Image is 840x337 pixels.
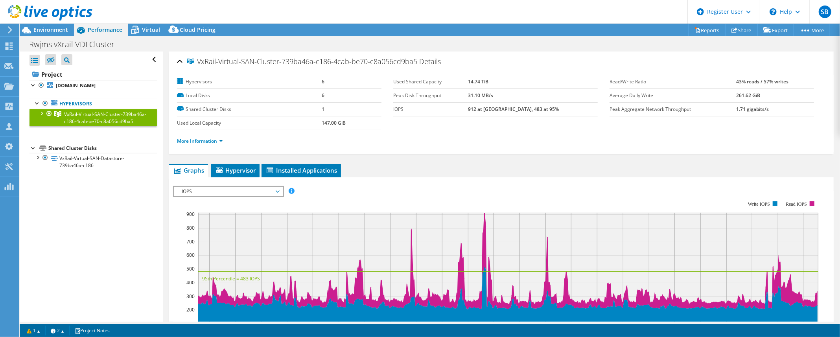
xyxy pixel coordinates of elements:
div: Shared Cluster Disks [48,144,157,153]
a: Hypervisors [29,99,157,109]
label: Peak Aggregate Network Throughput [610,105,736,113]
a: VxRail-Virtual-SAN-Cluster-739ba46a-c186-4cab-be70-c8a056cd9ba5 [29,109,157,126]
svg: \n [770,8,777,15]
b: 1.71 gigabits/s [736,106,769,112]
b: 6 [322,78,324,85]
span: Cloud Pricing [180,26,216,33]
b: 1 [322,106,324,112]
b: [DOMAIN_NAME] [56,82,96,89]
span: VxRail-Virtual-SAN-Cluster-739ba46a-c186-4cab-be70-c8a056cd9ba5 [64,111,146,125]
label: Peak Disk Throughput [393,92,468,99]
span: Details [419,57,441,66]
a: Export [757,24,794,36]
h1: Rwjms vXrail VDI Cluster [26,40,127,49]
a: Project [29,68,157,81]
label: IOPS [393,105,468,113]
a: More Information [177,138,223,144]
span: SB [819,6,831,18]
span: IOPS [178,187,279,196]
span: Performance [88,26,122,33]
label: Shared Cluster Disks [177,105,322,113]
label: Hypervisors [177,78,322,86]
text: 400 [186,279,195,286]
b: 6 [322,92,324,99]
b: 261.62 GiB [736,92,760,99]
a: 2 [45,326,70,335]
b: 912 at [GEOGRAPHIC_DATA], 483 at 95% [468,106,559,112]
span: Installed Applications [265,166,337,174]
a: Reports [688,24,726,36]
a: Project Notes [69,326,115,335]
b: 147.00 GiB [322,120,346,126]
b: 31.10 MB/s [468,92,493,99]
text: 95th Percentile = 483 IOPS [202,275,260,282]
a: More [794,24,830,36]
a: [DOMAIN_NAME] [29,81,157,91]
a: 1 [21,326,46,335]
label: Average Daily Write [610,92,736,99]
a: VxRail-Virtual-SAN-Datastore-739ba46a-c186 [29,153,157,170]
span: VxRail-Virtual-SAN-Cluster-739ba46a-c186-4cab-be70-c8a056cd9ba5 [187,58,417,66]
text: Read IOPS [786,201,807,207]
text: 700 [186,238,195,245]
text: 500 [186,265,195,272]
text: 600 [186,252,195,258]
label: Used Local Capacity [177,119,322,127]
span: Environment [33,26,68,33]
a: Share [726,24,758,36]
text: 300 [186,293,195,300]
span: Graphs [173,166,204,174]
span: Hypervisor [215,166,256,174]
label: Local Disks [177,92,322,99]
label: Used Shared Capacity [393,78,468,86]
text: 800 [186,225,195,231]
b: 43% reads / 57% writes [736,78,788,85]
span: Virtual [142,26,160,33]
text: Write IOPS [748,201,770,207]
label: Read/Write Ratio [610,78,736,86]
text: 900 [186,211,195,217]
text: 200 [186,306,195,313]
b: 14.74 TiB [468,78,488,85]
text: 100 [186,320,195,327]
